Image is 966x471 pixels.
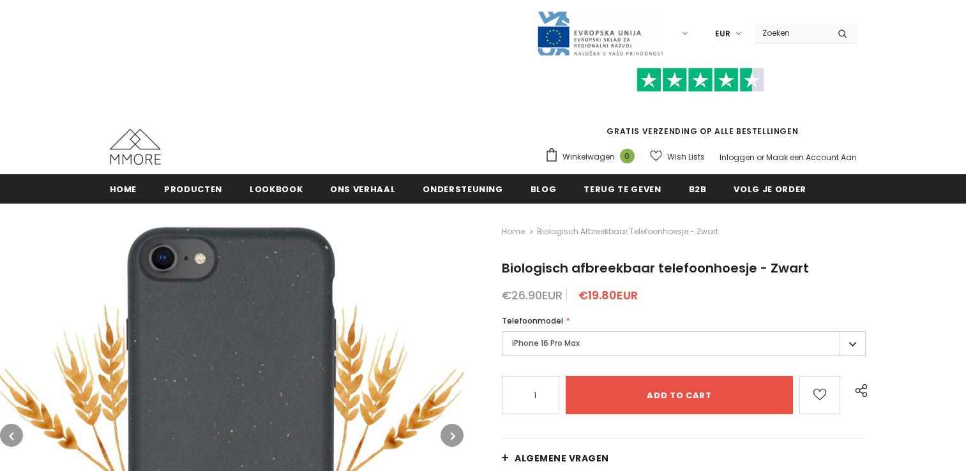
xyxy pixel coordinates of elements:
span: Winkelwagen [562,151,615,163]
a: Javni Razpis [536,27,664,38]
a: Lookbook [250,174,303,203]
iframe: Customer reviews powered by Trustpilot [545,92,857,125]
span: Producten [164,183,222,195]
span: EUR [715,27,730,40]
a: Volg je order [734,174,806,203]
span: 0 [620,149,635,163]
span: Lookbook [250,183,303,195]
span: €26.90EUR [502,287,562,303]
span: Biologisch afbreekbaar telefoonhoesje - Zwart [502,259,809,277]
img: MMORE Cases [110,129,161,165]
span: Home [110,183,137,195]
a: Terug te geven [584,174,661,203]
span: €19.80EUR [578,287,638,303]
input: Search Site [755,24,828,42]
img: Vertrouw op Pilot Stars [637,68,764,93]
img: Javni Razpis [536,10,664,57]
a: Inloggen [720,152,755,163]
span: Terug te geven [584,183,661,195]
span: GRATIS VERZENDING OP ALLE BESTELLINGEN [545,73,857,137]
span: Wish Lists [667,151,705,163]
input: Add to cart [566,376,792,414]
a: Home [502,224,525,239]
label: iPhone 16 Pro Max [502,331,866,356]
span: Algemene vragen [515,452,609,465]
a: Producten [164,174,222,203]
span: B2B [689,183,707,195]
span: Blog [531,183,557,195]
span: or [757,152,764,163]
span: Volg je order [734,183,806,195]
span: Biologisch afbreekbaar telefoonhoesje - Zwart [537,224,718,239]
a: B2B [689,174,707,203]
a: Ons verhaal [330,174,395,203]
a: Wish Lists [650,146,705,168]
a: Winkelwagen 0 [545,147,641,167]
a: Blog [531,174,557,203]
span: Telefoonmodel [502,315,563,326]
a: ondersteuning [423,174,502,203]
span: ondersteuning [423,183,502,195]
a: Home [110,174,137,203]
a: Maak een Account Aan [766,152,857,163]
span: Ons verhaal [330,183,395,195]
